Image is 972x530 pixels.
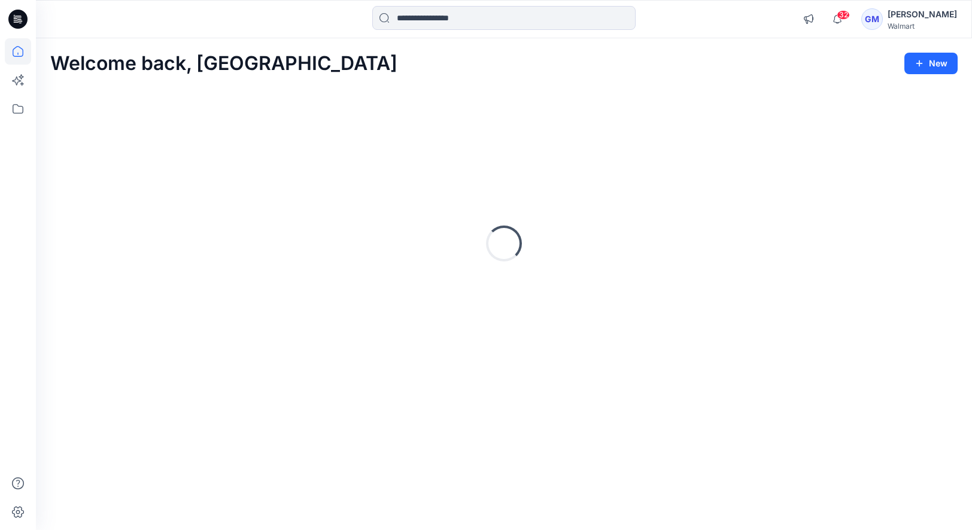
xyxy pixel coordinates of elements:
div: GM [861,8,883,30]
button: New [904,53,958,74]
div: Walmart [888,22,957,31]
div: [PERSON_NAME] [888,7,957,22]
h2: Welcome back, [GEOGRAPHIC_DATA] [50,53,397,75]
span: 32 [837,10,850,20]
